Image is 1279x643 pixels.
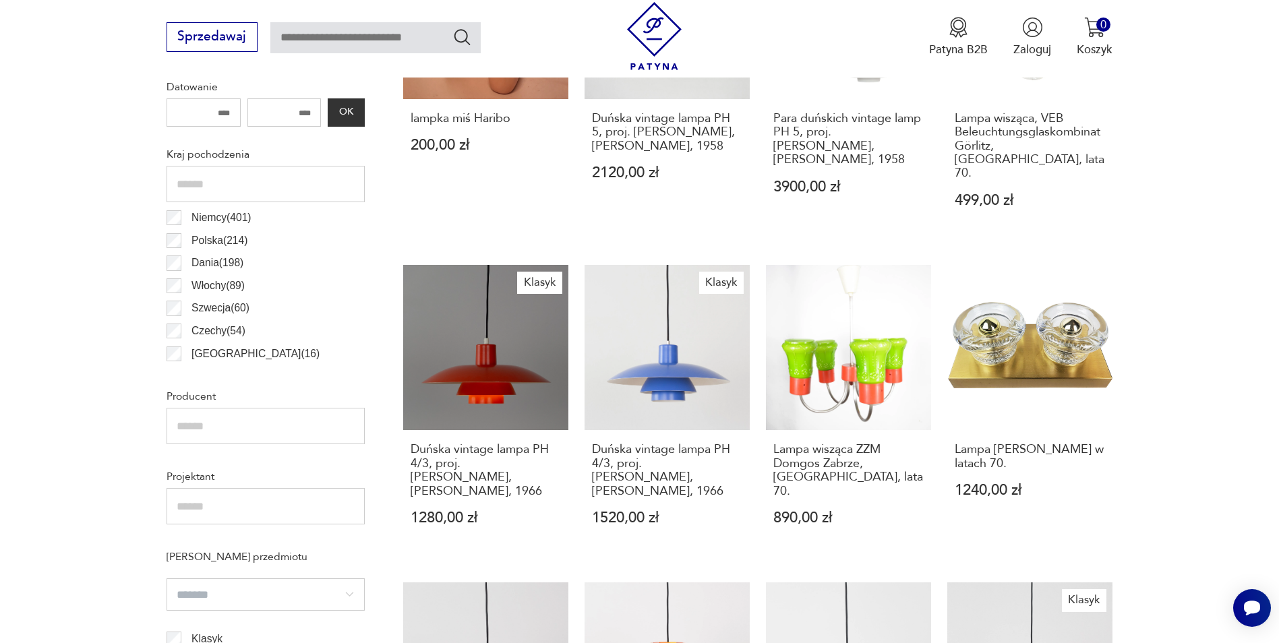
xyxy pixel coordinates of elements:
p: Włochy ( 89 ) [191,277,245,295]
p: [PERSON_NAME] przedmiotu [167,548,365,565]
button: Sprzedawaj [167,22,258,52]
p: 200,00 zł [411,138,561,152]
button: 0Koszyk [1077,17,1112,57]
p: 2120,00 zł [592,166,742,180]
button: Zaloguj [1013,17,1051,57]
p: Koszyk [1077,42,1112,57]
p: [GEOGRAPHIC_DATA] ( 16 ) [191,345,320,363]
h3: Para duńskich vintage lamp PH 5, proj. [PERSON_NAME], [PERSON_NAME], 1958 [773,112,924,167]
h3: Duńska vintage lampa PH 5, proj. [PERSON_NAME], [PERSON_NAME], 1958 [592,112,742,153]
a: Sprzedawaj [167,32,258,43]
p: Polska ( 214 ) [191,232,247,249]
button: Szukaj [452,27,472,47]
iframe: Smartsupp widget button [1233,589,1271,627]
h3: Lampa wisząca ZZM Domgos Zabrze, [GEOGRAPHIC_DATA], lata 70. [773,443,924,498]
p: Niemcy ( 401 ) [191,209,251,226]
p: Kraj pochodzenia [167,146,365,163]
p: 890,00 zł [773,511,924,525]
a: Lampa wisząca ZZM Domgos Zabrze, Polska, lata 70.Lampa wisząca ZZM Domgos Zabrze, [GEOGRAPHIC_DAT... [766,265,931,557]
h3: Duńska vintage lampa PH 4/3, proj. [PERSON_NAME], [PERSON_NAME], 1966 [411,443,561,498]
button: Patyna B2B [929,17,988,57]
p: Datowanie [167,78,365,96]
p: 1520,00 zł [592,511,742,525]
p: Producent [167,388,365,405]
p: Szwecja ( 60 ) [191,299,249,317]
h3: Duńska vintage lampa PH 4/3, proj. [PERSON_NAME], [PERSON_NAME], 1966 [592,443,742,498]
img: Ikona medalu [948,17,969,38]
p: 499,00 zł [955,193,1105,208]
h3: Lampa [PERSON_NAME] w latach 70. [955,443,1105,470]
p: 1240,00 zł [955,483,1105,497]
a: KlasykDuńska vintage lampa PH 4/3, proj. Poul Henningsen, Louis Poulsen, 1966Duńska vintage lampa... [403,265,568,557]
p: 1280,00 zł [411,511,561,525]
img: Ikona koszyka [1084,17,1105,38]
p: Czechy ( 54 ) [191,322,245,340]
h3: lampka miś Haribo [411,112,561,125]
button: OK [328,98,364,127]
a: Lampa Gebrüder Cosack w latach 70.Lampa [PERSON_NAME] w latach 70.1240,00 zł [947,265,1112,557]
p: Zaloguj [1013,42,1051,57]
p: Patyna B2B [929,42,988,57]
p: Projektant [167,468,365,485]
h3: Lampa wisząca, VEB Beleuchtungsglaskombinat Görlitz, [GEOGRAPHIC_DATA], lata 70. [955,112,1105,181]
img: Patyna - sklep z meblami i dekoracjami vintage [620,2,688,70]
img: Ikonka użytkownika [1022,17,1043,38]
a: KlasykDuńska vintage lampa PH 4/3, proj. Poul Henningsen, Louis Poulsen, 1966Duńska vintage lampa... [585,265,750,557]
p: Dania ( 198 ) [191,254,243,272]
p: [GEOGRAPHIC_DATA] ( 15 ) [191,367,320,385]
p: 3900,00 zł [773,180,924,194]
a: Ikona medaluPatyna B2B [929,17,988,57]
div: 0 [1096,18,1110,32]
